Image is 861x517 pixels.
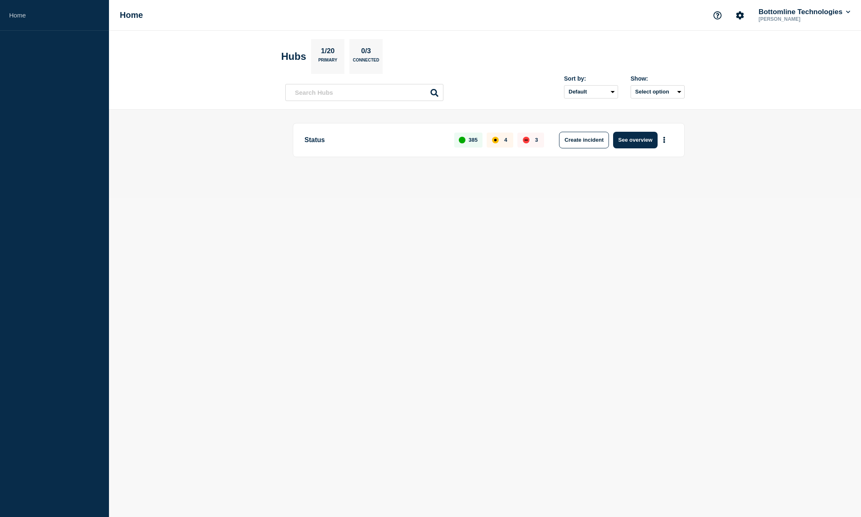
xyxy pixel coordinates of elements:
div: up [459,137,465,143]
button: See overview [613,132,657,148]
select: Sort by [564,85,618,98]
p: 0/3 [358,47,374,58]
button: Create incident [559,132,609,148]
button: More actions [659,132,670,148]
p: 385 [469,137,478,143]
div: down [523,137,529,143]
p: 3 [535,137,538,143]
p: Connected [353,58,379,66]
div: Sort by: [564,75,618,82]
p: 4 [504,137,507,143]
p: 1/20 [318,47,338,58]
div: Show: [631,75,685,82]
h2: Hubs [281,51,306,62]
p: [PERSON_NAME] [757,16,844,22]
p: Status [304,132,445,148]
button: Support [709,7,726,24]
input: Search Hubs [285,84,443,101]
p: Primary [318,58,337,66]
h1: Home [120,10,143,20]
button: Account settings [731,7,749,24]
button: Select option [631,85,685,98]
div: affected [492,137,499,143]
button: Bottomline Technologies [757,8,852,16]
